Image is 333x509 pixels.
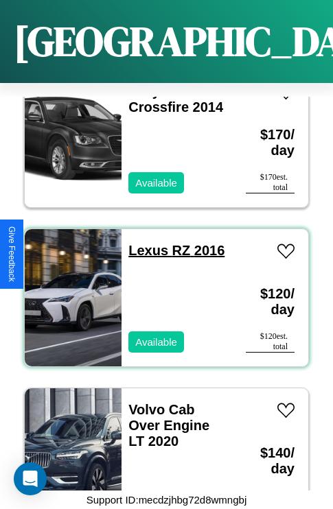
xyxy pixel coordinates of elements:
[7,226,16,282] div: Give Feedback
[135,333,177,351] p: Available
[14,462,47,495] div: Open Intercom Messenger
[128,84,223,115] a: Chrysler Crossfire 2014
[128,243,225,258] a: Lexus RZ 2016
[246,272,295,331] h3: $ 120 / day
[87,490,246,509] p: Support ID: mecdzjhbg72d8wmngbj
[135,174,177,192] p: Available
[246,172,295,193] div: $ 170 est. total
[246,431,295,490] h3: $ 140 / day
[128,402,209,449] a: Volvo Cab Over Engine LT 2020
[246,331,295,353] div: $ 120 est. total
[246,113,295,172] h3: $ 170 / day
